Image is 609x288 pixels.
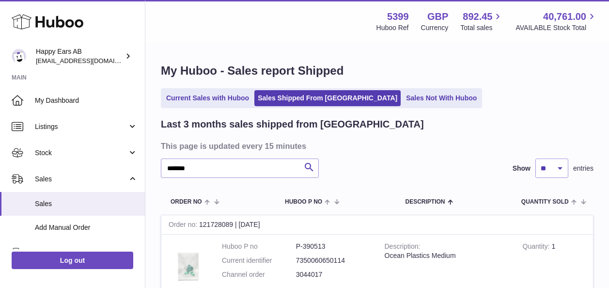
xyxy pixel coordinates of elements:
span: Order No [171,199,202,205]
span: AVAILABLE Stock Total [515,23,597,32]
a: 40,761.00 AVAILABLE Stock Total [515,10,597,32]
strong: Description [385,242,421,253]
a: Current Sales with Huboo [163,90,252,106]
a: Sales Not With Huboo [403,90,480,106]
span: Add Manual Order [35,223,138,232]
dd: P-390513 [296,242,370,251]
span: Sales [35,175,127,184]
div: Huboo Ref [376,23,409,32]
span: My Dashboard [35,96,138,105]
strong: Order no [169,221,199,231]
h3: This page is updated every 15 minutes [161,141,591,151]
span: entries [573,164,593,173]
dd: 7350060650114 [296,256,370,265]
span: Orders [35,248,127,257]
span: Stock [35,148,127,158]
span: Description [405,199,445,205]
img: 3pl@happyearsearplugs.com [12,49,26,64]
span: Quantity Sold [521,199,569,205]
span: Sales [35,199,138,208]
div: Happy Ears AB [36,47,123,65]
span: Listings [35,122,127,131]
strong: Quantity [523,242,552,253]
span: 892.45 [463,10,492,23]
a: Log out [12,252,133,269]
dt: Current identifier [222,256,296,265]
div: 121728089 | [DATE] [161,215,593,235]
div: Currency [421,23,449,32]
h2: Last 3 months sales shipped from [GEOGRAPHIC_DATA] [161,118,424,131]
dt: Channel order [222,270,296,279]
label: Show [513,164,531,173]
div: Ocean Plastics Medium [385,251,508,260]
strong: GBP [427,10,448,23]
span: Total sales [460,23,503,32]
span: 40,761.00 [543,10,586,23]
h1: My Huboo - Sales report Shipped [161,63,593,79]
span: [EMAIL_ADDRESS][DOMAIN_NAME] [36,57,142,64]
strong: 5399 [387,10,409,23]
a: 892.45 Total sales [460,10,503,32]
span: Huboo P no [285,199,322,205]
dt: Huboo P no [222,242,296,251]
a: Sales Shipped From [GEOGRAPHIC_DATA] [254,90,401,106]
dd: 3044017 [296,270,370,279]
